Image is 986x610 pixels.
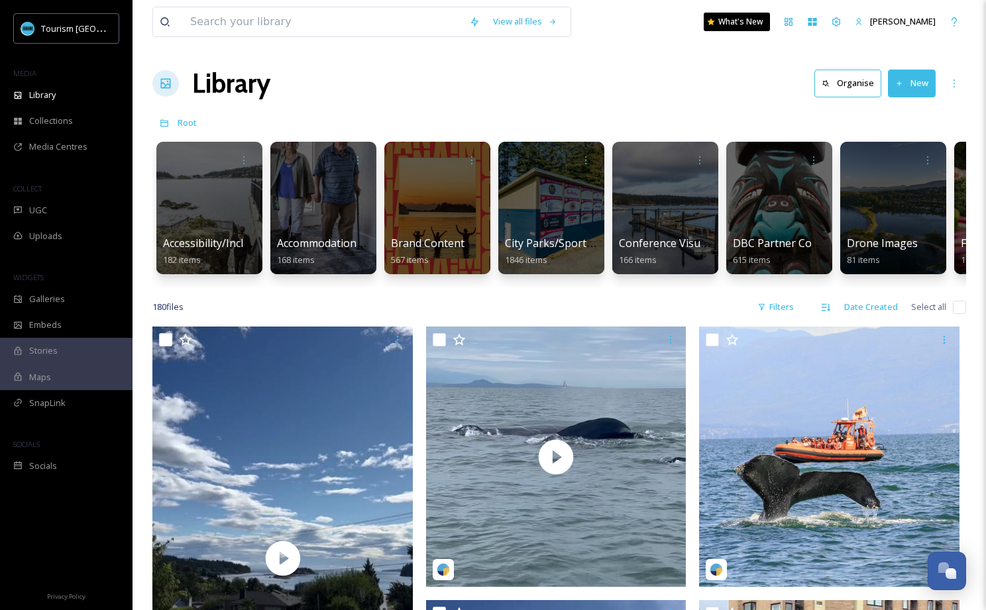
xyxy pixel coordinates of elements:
a: What's New [704,13,770,31]
span: Drone Images [847,236,918,250]
a: DBC Partner Contrent615 items [733,237,844,266]
span: Accommodations by Biz [277,236,394,250]
span: Uploads [29,230,62,242]
a: Accessibility/Inclusivity182 items [163,237,275,266]
span: Tourism [GEOGRAPHIC_DATA] [41,22,160,34]
span: [PERSON_NAME] [870,15,936,27]
button: Organise [814,70,881,97]
span: 1846 items [505,254,547,266]
a: Privacy Policy [47,587,85,603]
span: Root [178,117,197,128]
span: Library [29,89,56,101]
span: WIDGETS [13,272,44,282]
span: Galleries [29,293,65,305]
a: Root [178,115,197,130]
img: tourism_nanaimo_logo.jpeg [21,22,34,35]
span: Media Centres [29,140,87,153]
img: snapsea-logo.png [437,563,450,576]
div: Filters [751,294,800,320]
span: 81 items [847,254,880,266]
span: UGC [29,204,47,217]
span: Stories [29,344,58,357]
button: Open Chat [928,552,966,590]
span: Privacy Policy [47,592,85,601]
a: Accommodations by Biz168 items [277,237,394,266]
span: 182 items [163,254,201,266]
img: wildlife_jesse-18042535400339442.jpeg [699,327,959,587]
a: Library [192,64,270,103]
span: MEDIA [13,68,36,78]
input: Search your library [184,7,463,36]
span: Accessibility/Inclusivity [163,236,275,250]
a: Drone Images81 items [847,237,918,266]
img: snapsea-logo.png [710,563,723,576]
span: 567 items [391,254,429,266]
span: 615 items [733,254,771,266]
a: Organise [814,70,888,97]
span: Collections [29,115,73,127]
a: [PERSON_NAME] [848,9,942,34]
span: Socials [29,460,57,472]
a: City Parks/Sport Images1846 items [505,237,626,266]
span: SnapLink [29,397,66,409]
span: Conference Visuals [619,236,714,250]
img: thumbnail [426,327,686,587]
span: 168 items [277,254,315,266]
a: Conference Visuals166 items [619,237,714,266]
div: Date Created [838,294,904,320]
span: City Parks/Sport Images [505,236,626,250]
span: DBC Partner Contrent [733,236,844,250]
span: Brand Content [391,236,465,250]
span: 180 file s [152,301,184,313]
span: Maps [29,371,51,383]
span: Select all [911,301,946,313]
span: COLLECT [13,183,42,193]
a: Brand Content567 items [391,237,465,266]
span: Embeds [29,319,62,331]
button: New [888,70,936,97]
a: View all files [486,9,564,34]
span: SOCIALS [13,439,40,449]
span: 166 items [619,254,657,266]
